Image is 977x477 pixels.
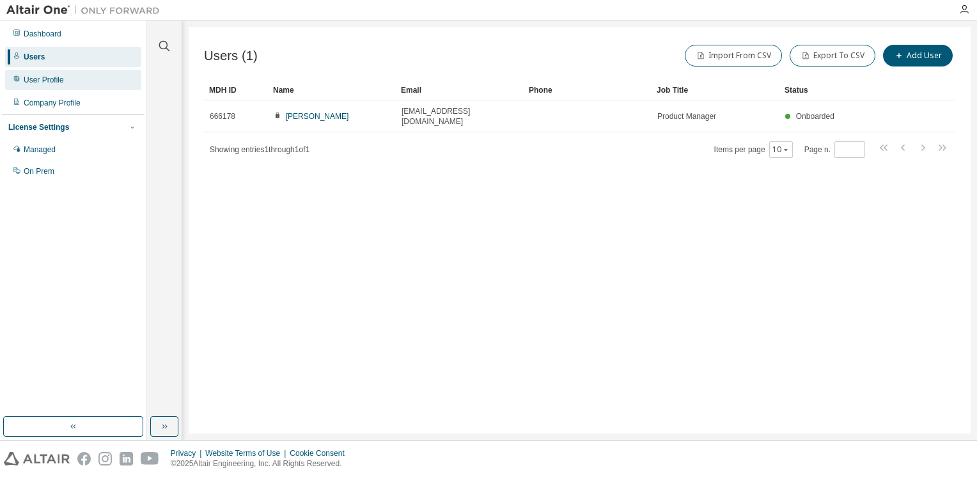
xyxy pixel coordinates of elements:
div: License Settings [8,122,69,132]
div: On Prem [24,166,54,176]
div: Company Profile [24,98,81,108]
p: © 2025 Altair Engineering, Inc. All Rights Reserved. [171,458,352,469]
span: [EMAIL_ADDRESS][DOMAIN_NAME] [402,106,518,127]
img: instagram.svg [98,452,112,465]
img: altair_logo.svg [4,452,70,465]
div: Name [273,80,391,100]
button: Add User [883,45,953,66]
div: Email [401,80,519,100]
button: 10 [772,145,790,155]
img: youtube.svg [141,452,159,465]
img: facebook.svg [77,452,91,465]
span: Users (1) [204,49,258,63]
img: Altair One [6,4,166,17]
div: User Profile [24,75,64,85]
div: Website Terms of Use [205,448,290,458]
a: [PERSON_NAME] [286,112,349,121]
img: linkedin.svg [120,452,133,465]
div: Phone [529,80,646,100]
button: Import From CSV [685,45,782,66]
span: 666178 [210,111,235,121]
span: Onboarded [796,112,834,121]
div: MDH ID [209,80,263,100]
span: Product Manager [657,111,716,121]
div: Dashboard [24,29,61,39]
span: Items per page [714,141,793,158]
div: Managed [24,145,56,155]
div: Job Title [657,80,774,100]
span: Showing entries 1 through 1 of 1 [210,145,309,154]
span: Page n. [804,141,865,158]
div: Users [24,52,45,62]
div: Status [785,80,889,100]
div: Privacy [171,448,205,458]
div: Cookie Consent [290,448,352,458]
button: Export To CSV [790,45,875,66]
